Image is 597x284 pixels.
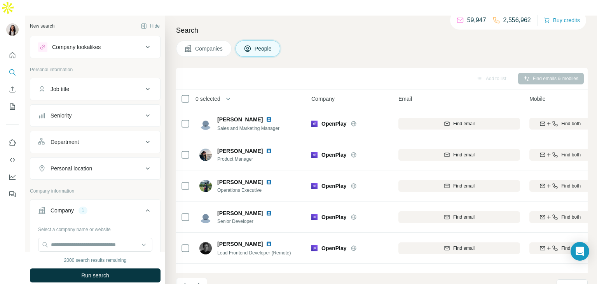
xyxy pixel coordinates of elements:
img: LinkedIn logo [266,210,272,216]
div: Company [51,207,74,214]
span: Senior Developer [217,218,281,225]
img: LinkedIn logo [266,179,272,185]
img: Logo of OpenPlay [311,121,318,127]
img: Avatar [199,211,212,223]
span: [PERSON_NAME] [217,209,263,217]
button: Company1 [30,201,160,223]
span: [PERSON_NAME] [217,147,263,155]
span: Find both [561,214,581,221]
span: Find both [561,245,581,252]
img: LinkedIn logo [266,272,272,278]
span: Find both [561,151,581,158]
span: [PERSON_NAME] [217,178,263,186]
h4: Search [176,25,588,36]
button: Use Surfe API [6,153,19,167]
img: LinkedIn logo [266,241,272,247]
span: Email [398,95,412,103]
span: Sales and Marketing Manager [217,126,279,131]
div: Seniority [51,112,72,119]
div: Personal location [51,165,92,172]
button: Company lookalikes [30,38,160,56]
span: OpenPlay [321,182,347,190]
div: Select a company name or website [38,223,152,233]
button: My lists [6,100,19,114]
span: [PERSON_NAME] [217,116,263,123]
button: Find both [529,118,591,130]
button: Job title [30,80,160,98]
span: OpenPlay [321,244,347,252]
button: Find both [529,242,591,254]
div: 2000 search results remaining [64,257,127,264]
span: Operations Executive [217,187,281,194]
div: New search [30,23,54,30]
button: Dashboard [6,170,19,184]
div: Open Intercom Messenger [571,242,589,261]
span: People [255,45,272,53]
p: Personal information [30,66,161,73]
button: Find email [398,149,520,161]
img: Logo of OpenPlay [311,183,318,189]
span: Mobile [529,95,545,103]
span: [PERSON_NAME] [217,240,263,248]
span: Find email [453,120,475,127]
button: Find email [398,118,520,130]
img: Logo of OpenPlay [311,245,318,251]
p: Company information [30,188,161,195]
div: 1 [79,207,87,214]
button: Use Surfe on LinkedIn [6,136,19,150]
div: Department [51,138,79,146]
img: Avatar [199,242,212,254]
span: Find both [561,120,581,127]
button: Department [30,133,160,151]
img: Logo of OpenPlay [311,214,318,220]
button: Personal location [30,159,160,178]
span: Find email [453,214,475,221]
button: Find both [529,211,591,223]
img: Avatar [199,149,212,161]
button: Find email [398,242,520,254]
button: Find email [398,180,520,192]
img: Avatar [199,117,212,130]
div: Job title [51,85,69,93]
button: Find both [529,149,591,161]
button: Seniority [30,106,160,125]
span: Lead Frontend Developer (Remote) [217,250,291,256]
span: Company [311,95,335,103]
img: LinkedIn logo [266,148,272,154]
button: Search [6,65,19,79]
span: OpenPlay [321,120,347,128]
button: Buy credits [544,15,580,26]
button: Quick start [6,48,19,62]
span: 0 selected [196,95,220,103]
span: Find email [453,151,475,158]
button: Feedback [6,187,19,201]
span: OpenPlay [321,213,347,221]
button: Find email [398,211,520,223]
span: Find both [561,182,581,189]
p: 2,556,962 [503,16,531,25]
button: Find both [529,180,591,192]
img: LinkedIn logo [266,116,272,123]
img: Avatar [6,23,19,36]
button: Enrich CSV [6,82,19,96]
span: Product Manager [217,156,281,163]
span: Companies [195,45,223,53]
p: 59,947 [467,16,486,25]
span: Find email [453,245,475,252]
img: Avatar [199,180,212,192]
span: Run search [81,272,109,279]
span: OpenPlay [321,151,347,159]
div: Company lookalikes [52,43,101,51]
img: Logo of OpenPlay [311,152,318,158]
span: Find email [453,182,475,189]
button: Run search [30,268,161,282]
button: Hide [135,20,165,32]
span: [PERSON_NAME] [217,271,263,279]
